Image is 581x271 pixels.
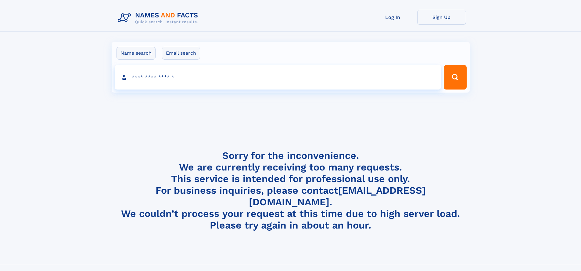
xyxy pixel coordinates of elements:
[115,10,203,26] img: Logo Names and Facts
[368,10,417,25] a: Log In
[444,65,466,90] button: Search Button
[417,10,466,25] a: Sign Up
[162,47,200,60] label: Email search
[115,65,441,90] input: search input
[249,185,426,208] a: [EMAIL_ADDRESS][DOMAIN_NAME]
[115,150,466,231] h4: Sorry for the inconvenience. We are currently receiving too many requests. This service is intend...
[117,47,156,60] label: Name search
